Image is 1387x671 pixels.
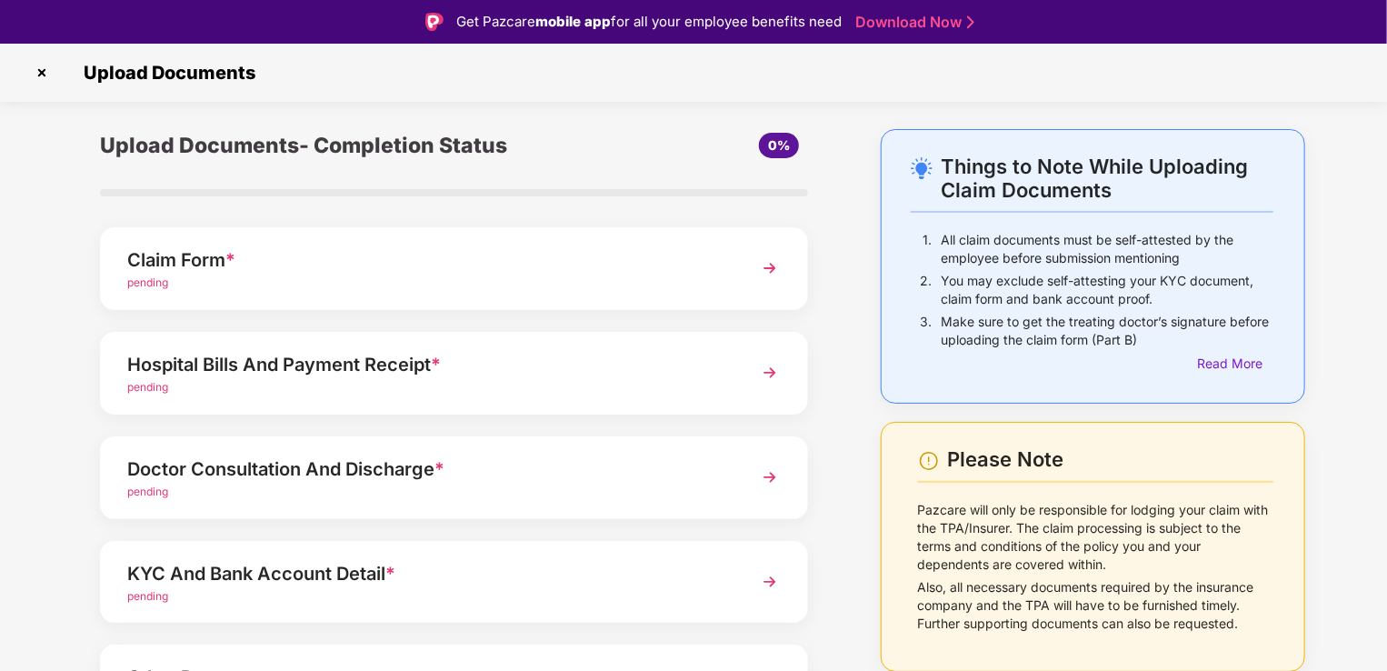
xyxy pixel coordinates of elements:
[753,461,786,494] img: svg+xml;base64,PHN2ZyBpZD0iTmV4dCIgeG1sbnM9Imh0dHA6Ly93d3cudzMub3JnLzIwMDAvc3ZnIiB3aWR0aD0iMzYiIG...
[855,13,969,32] a: Download Now
[27,58,56,87] img: svg+xml;base64,PHN2ZyBpZD0iQ3Jvc3MtMzJ4MzIiIHhtbG5zPSJodHRwOi8vd3d3LnczLm9yZy8yMDAwL3N2ZyIgd2lkdG...
[941,231,1273,267] p: All claim documents must be self-attested by the employee before submission mentioning
[456,11,842,33] div: Get Pazcare for all your employee benefits need
[753,356,786,389] img: svg+xml;base64,PHN2ZyBpZD0iTmV4dCIgeG1sbnM9Imh0dHA6Ly93d3cudzMub3JnLzIwMDAvc3ZnIiB3aWR0aD0iMzYiIG...
[65,62,264,84] span: Upload Documents
[127,380,168,394] span: pending
[127,559,726,588] div: KYC And Bank Account Detail
[425,13,444,31] img: Logo
[127,455,726,484] div: Doctor Consultation And Discharge
[100,129,572,162] div: Upload Documents- Completion Status
[918,501,1273,574] p: Pazcare will only be responsible for lodging your claim with the TPA/Insurer. The claim processin...
[967,13,974,32] img: Stroke
[535,13,611,30] strong: mobile app
[127,350,726,379] div: Hospital Bills And Payment Receipt
[753,566,786,598] img: svg+xml;base64,PHN2ZyBpZD0iTmV4dCIgeG1sbnM9Imh0dHA6Ly93d3cudzMub3JnLzIwMDAvc3ZnIiB3aWR0aD0iMzYiIG...
[918,450,940,472] img: svg+xml;base64,PHN2ZyBpZD0iV2FybmluZ18tXzI0eDI0IiBkYXRhLW5hbWU9Ildhcm5pbmcgLSAyNHgyNCIgeG1sbnM9Im...
[127,245,726,275] div: Claim Form
[920,313,932,349] p: 3.
[127,485,168,498] span: pending
[753,252,786,285] img: svg+xml;base64,PHN2ZyBpZD0iTmV4dCIgeG1sbnM9Imh0dHA6Ly93d3cudzMub3JnLzIwMDAvc3ZnIiB3aWR0aD0iMzYiIG...
[920,272,932,308] p: 2.
[941,272,1273,308] p: You may exclude self-attesting your KYC document, claim form and bank account proof.
[768,137,790,153] span: 0%
[1198,354,1273,374] div: Read More
[127,275,168,289] span: pending
[947,447,1273,472] div: Please Note
[941,155,1273,202] div: Things to Note While Uploading Claim Documents
[911,157,933,179] img: svg+xml;base64,PHN2ZyB4bWxucz0iaHR0cDovL3d3dy53My5vcmcvMjAwMC9zdmciIHdpZHRoPSIyNC4wOTMiIGhlaWdodD...
[127,589,168,603] span: pending
[941,313,1273,349] p: Make sure to get the treating doctor’s signature before uploading the claim form (Part B)
[923,231,932,267] p: 1.
[918,578,1273,633] p: Also, all necessary documents required by the insurance company and the TPA will have to be furni...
